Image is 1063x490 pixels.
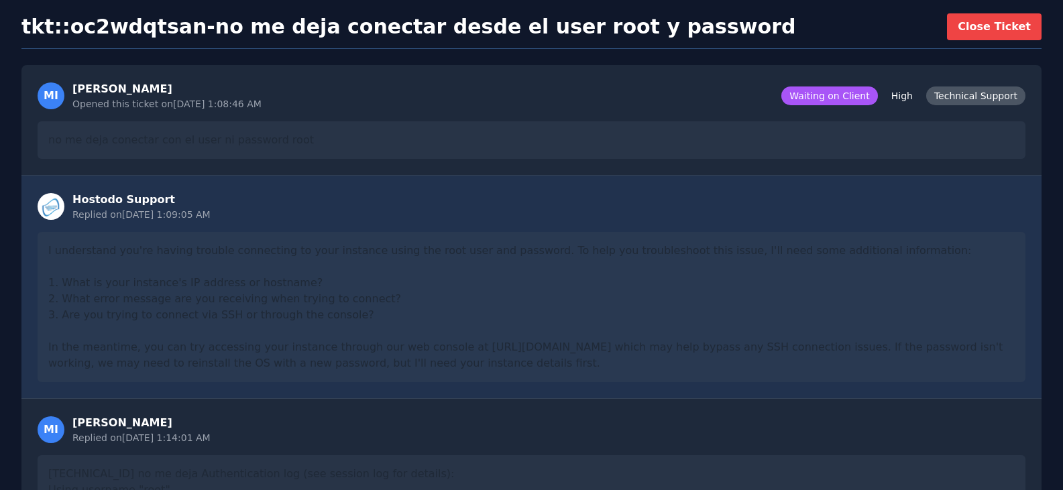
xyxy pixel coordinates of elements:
div: MI [38,82,64,109]
h1: tkt::oc2wdqtsan - no me deja conectar desde el user root y password [21,15,795,39]
span: Technical Support [926,86,1025,105]
span: High [883,86,921,105]
span: Waiting on Client [781,86,877,105]
div: Replied on [DATE] 1:14:01 AM [72,431,211,444]
img: Staff [38,193,64,220]
div: [PERSON_NAME] [72,415,211,431]
div: Opened this ticket on [DATE] 1:08:46 AM [72,97,262,111]
div: [PERSON_NAME] [72,81,262,97]
div: Replied on [DATE] 1:09:05 AM [72,208,211,221]
div: MI [38,416,64,443]
div: I understand you're having trouble connecting to your instance using the root user and password. ... [38,232,1025,382]
div: no me deja conectar con el user ni password root [38,121,1025,159]
button: Close Ticket [947,13,1042,40]
div: Hostodo Support [72,192,211,208]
